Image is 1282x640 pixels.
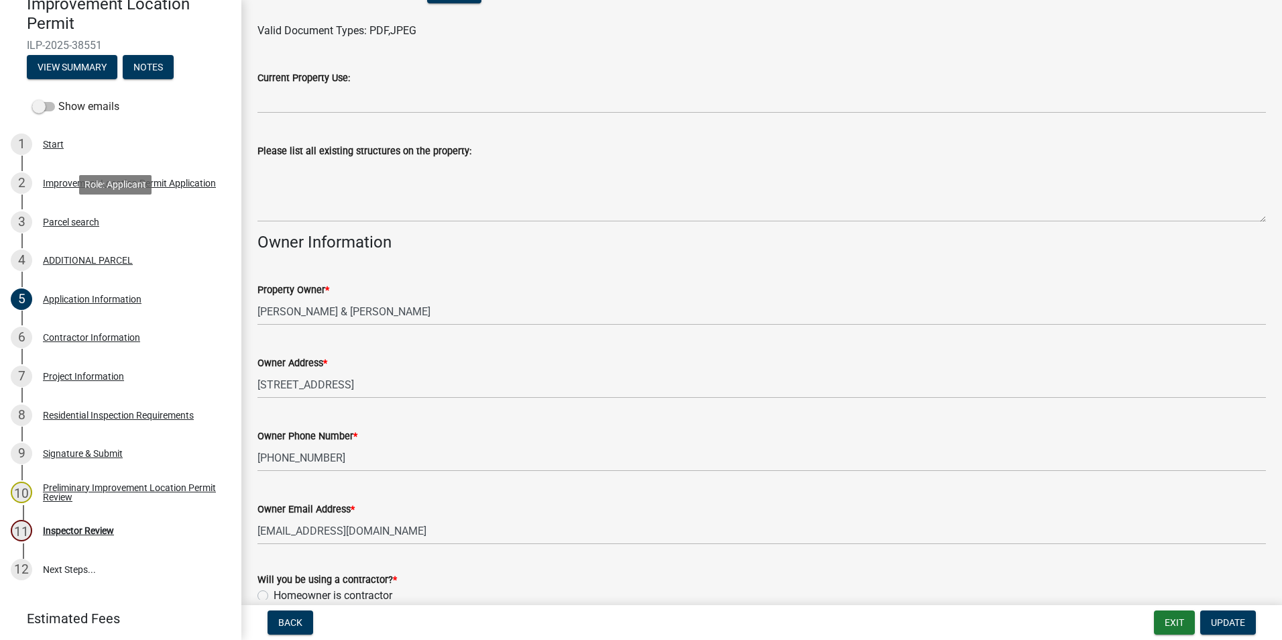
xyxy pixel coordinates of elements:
div: 7 [11,366,32,387]
div: Project Information [43,372,124,381]
a: Estimated Fees [11,605,220,632]
span: Back [278,617,302,628]
label: Current Property Use: [257,74,350,83]
div: 10 [11,482,32,503]
div: Improvement Location Permit Application [43,178,216,188]
wm-modal-confirm: Summary [27,62,117,73]
label: Show emails [32,99,119,115]
div: 9 [11,443,32,464]
div: Parcel search [43,217,99,227]
div: Preliminary Improvement Location Permit Review [43,483,220,502]
span: Valid Document Types: PDF,JPEG [257,24,416,37]
div: Role: Applicant [79,175,152,195]
div: 8 [11,405,32,426]
label: Homeowner is contractor [274,588,392,604]
label: Owner Phone Number [257,432,357,441]
div: Application Information [43,295,141,304]
h4: Owner Information [257,233,1266,252]
div: ADDITIONAL PARCEL [43,256,133,265]
label: Property Owner [257,286,329,295]
label: Will you be using a contractor? [257,576,397,585]
div: 3 [11,211,32,233]
div: 2 [11,172,32,194]
span: Update [1211,617,1245,628]
div: Contractor Information [43,333,140,342]
div: 12 [11,559,32,580]
div: 5 [11,288,32,310]
div: 11 [11,520,32,541]
wm-modal-confirm: Notes [123,62,174,73]
div: 6 [11,327,32,348]
button: View Summary [27,55,117,79]
div: Start [43,140,64,149]
label: Owner Address [257,359,327,368]
div: Residential Inspection Requirements [43,411,194,420]
button: Back [268,610,313,635]
button: Notes [123,55,174,79]
div: 4 [11,250,32,271]
label: Owner Email Address [257,505,355,515]
button: Exit [1154,610,1195,635]
button: Update [1200,610,1256,635]
span: ILP-2025-38551 [27,39,215,52]
div: 1 [11,134,32,155]
div: Signature & Submit [43,449,123,458]
label: Please list all existing structures on the property: [257,147,471,156]
div: Inspector Review [43,526,114,535]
